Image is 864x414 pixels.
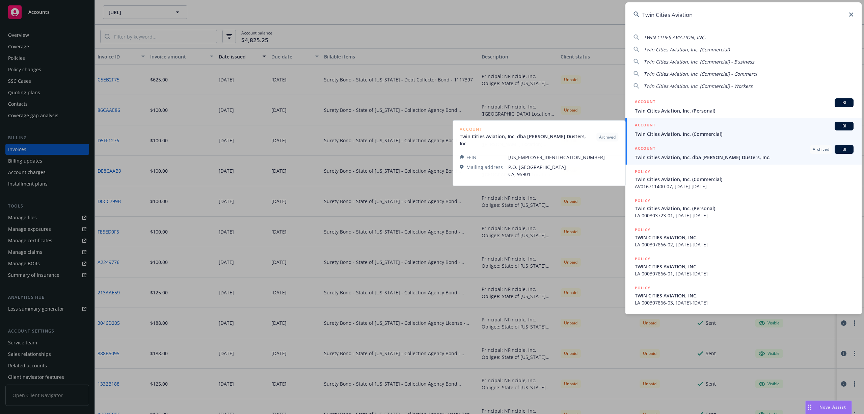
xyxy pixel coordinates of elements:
a: ACCOUNTBITwin Cities Aviation, Inc. (Personal) [625,95,862,118]
span: Twin Cities Aviation, Inc. (Commercial) [635,130,854,138]
a: ACCOUNTBITwin Cities Aviation, Inc. (Commercial) [625,118,862,141]
h5: ACCOUNT [635,122,655,130]
span: BI [837,123,851,129]
a: POLICYTwin Cities Aviation, Inc. (Personal)LA 000303723-01, [DATE]-[DATE] [625,194,862,223]
h5: ACCOUNT [635,145,655,153]
h5: POLICY [635,197,650,204]
span: BI [837,100,851,106]
span: TWIN CITIES AVIATION, INC. [635,263,854,270]
h5: POLICY [635,226,650,233]
span: TWIN CITIES AVIATION, INC. [635,292,854,299]
span: LA 000307866-01, [DATE]-[DATE] [635,270,854,277]
span: LA 000303723-01, [DATE]-[DATE] [635,212,854,219]
a: POLICYTWIN CITIES AVIATION, INC.LA 000307866-01, [DATE]-[DATE] [625,252,862,281]
div: Drag to move [806,401,814,414]
span: TWIN CITIES AVIATION, INC. [635,234,854,241]
span: Archived [813,146,829,152]
span: AV016711400-07, [DATE]-[DATE] [635,183,854,190]
span: BI [837,146,851,152]
a: ACCOUNTArchivedBITwin Cities Aviation, Inc. dba [PERSON_NAME] Dusters, Inc. [625,141,862,165]
button: Nova Assist [805,400,852,414]
span: Twin Cities Aviation, Inc. (Commercial) [644,46,730,53]
a: POLICYTWIN CITIES AVIATION, INC.LA 000307866-03, [DATE]-[DATE] [625,281,862,310]
h5: POLICY [635,168,650,175]
span: LA 000307866-03, [DATE]-[DATE] [635,299,854,306]
span: Nova Assist [819,404,846,410]
span: Twin Cities Aviation, Inc. (Commercial) - Commerci [644,71,757,77]
span: Twin Cities Aviation, Inc. dba [PERSON_NAME] Dusters, Inc. [635,154,854,161]
span: Twin Cities Aviation, Inc. (Commercial) [635,176,854,183]
span: LA 000307866-02, [DATE]-[DATE] [635,241,854,248]
input: Search... [625,2,862,27]
span: Twin Cities Aviation, Inc. (Personal) [635,205,854,212]
span: Twin Cities Aviation, Inc. (Commercial) - Workers [644,83,753,89]
a: POLICYTwin Cities Aviation, Inc. (Commercial)AV016711400-07, [DATE]-[DATE] [625,165,862,194]
span: Twin Cities Aviation, Inc. (Personal) [635,107,854,114]
h5: POLICY [635,255,650,262]
span: Twin Cities Aviation, Inc. (Commercial) - Business [644,58,754,65]
a: POLICYTWIN CITIES AVIATION, INC.LA 000307866-02, [DATE]-[DATE] [625,223,862,252]
h5: ACCOUNT [635,98,655,106]
h5: POLICY [635,285,650,291]
span: TWIN CITIES AVIATION, INC. [644,34,706,41]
